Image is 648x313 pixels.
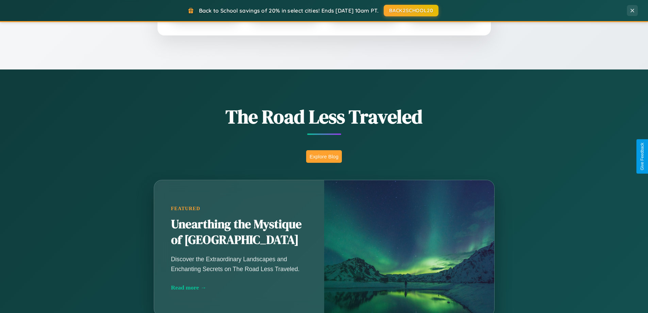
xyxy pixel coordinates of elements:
[171,254,307,273] p: Discover the Extraordinary Landscapes and Enchanting Secrets on The Road Less Traveled.
[171,217,307,248] h2: Unearthing the Mystique of [GEOGRAPHIC_DATA]
[199,7,379,14] span: Back to School savings of 20% in select cities! Ends [DATE] 10am PT.
[120,104,528,130] h1: The Road Less Traveled
[384,5,438,16] button: BACK2SCHOOL20
[171,206,307,212] div: Featured
[640,143,645,170] div: Give Feedback
[306,150,342,163] button: Explore Blog
[171,284,307,291] div: Read more →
